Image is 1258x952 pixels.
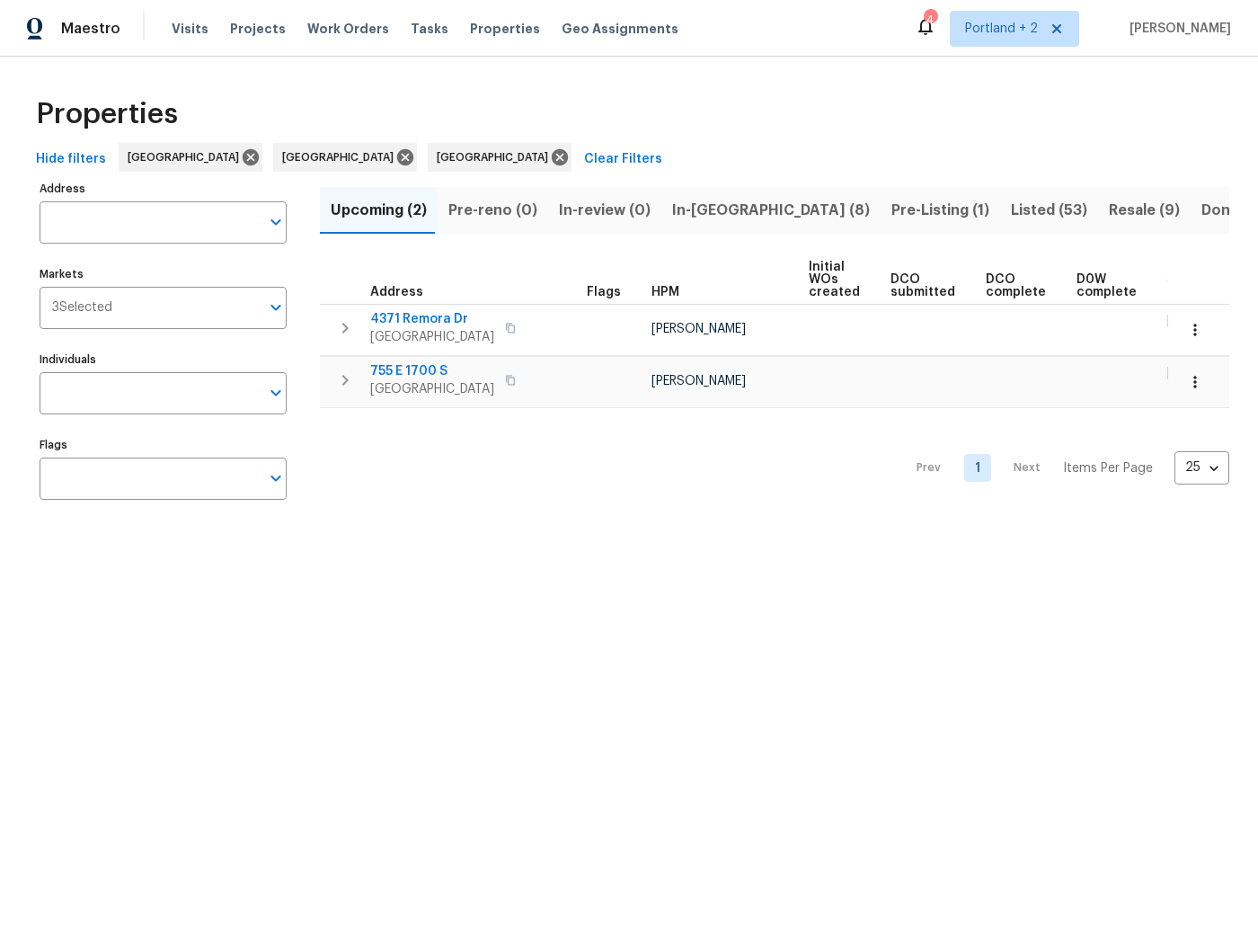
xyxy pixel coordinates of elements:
[651,375,746,387] span: [PERSON_NAME]
[119,143,262,172] div: [GEOGRAPHIC_DATA]
[1167,367,1205,379] span: [DATE]
[986,273,1046,298] span: DCO complete
[809,261,860,298] span: Initial WOs created
[263,466,288,491] button: Open
[651,323,746,335] span: [PERSON_NAME]
[40,354,287,365] label: Individuals
[470,20,540,38] span: Properties
[263,209,288,235] button: Open
[36,148,106,171] span: Hide filters
[1109,198,1180,223] span: Resale (9)
[29,143,113,176] button: Hide filters
[1063,459,1153,477] p: Items Per Page
[891,198,989,223] span: Pre-Listing (1)
[263,380,288,405] button: Open
[924,11,936,29] div: 4
[559,198,651,223] span: In-review (0)
[437,148,555,166] span: [GEOGRAPHIC_DATA]
[1174,444,1229,491] div: 25
[1122,20,1231,38] span: [PERSON_NAME]
[428,143,571,172] div: [GEOGRAPHIC_DATA]
[1076,273,1137,298] span: D0W complete
[1167,315,1205,327] span: [DATE]
[273,143,417,172] div: [GEOGRAPHIC_DATA]
[128,148,246,166] span: [GEOGRAPHIC_DATA]
[584,148,662,171] span: Clear Filters
[899,419,1229,518] nav: Pagination Navigation
[890,273,955,298] span: DCO submitted
[651,286,679,298] span: HPM
[36,105,178,123] span: Properties
[61,20,120,38] span: Maestro
[672,198,870,223] span: In-[GEOGRAPHIC_DATA] (8)
[562,20,678,38] span: Geo Assignments
[370,380,494,398] span: [GEOGRAPHIC_DATA]
[263,295,288,320] button: Open
[370,362,494,380] span: 755 E 1700 S
[965,20,1038,38] span: Portland + 2
[307,20,389,38] span: Work Orders
[448,198,537,223] span: Pre-reno (0)
[40,440,287,450] label: Flags
[587,286,621,298] span: Flags
[370,286,423,298] span: Address
[230,20,286,38] span: Projects
[282,148,401,166] span: [GEOGRAPHIC_DATA]
[577,143,669,176] button: Clear Filters
[370,310,494,328] span: 4371 Remora Dr
[40,269,287,280] label: Markets
[370,328,494,346] span: [GEOGRAPHIC_DATA]
[1011,198,1087,223] span: Listed (53)
[411,22,448,35] span: Tasks
[964,454,991,482] a: Goto page 1
[52,300,112,316] span: 3 Selected
[331,198,427,223] span: Upcoming (2)
[40,183,287,194] label: Address
[172,20,208,38] span: Visits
